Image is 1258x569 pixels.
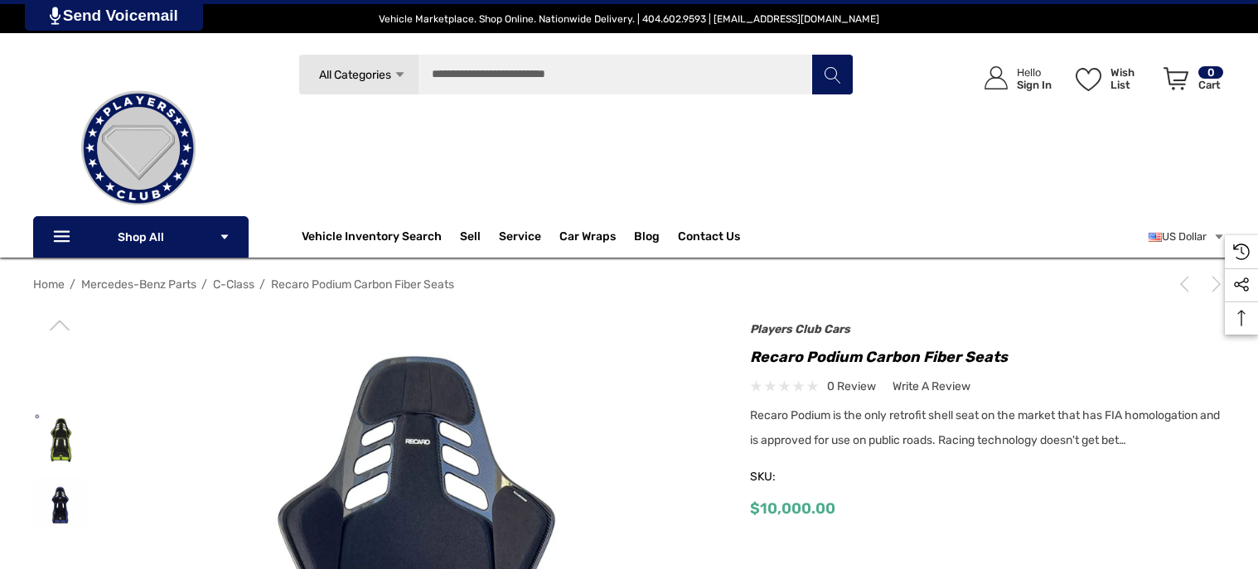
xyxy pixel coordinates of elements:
[213,277,254,292] a: C-Class
[460,220,499,253] a: Sell
[1233,277,1250,293] svg: Social Media
[1068,50,1156,107] a: Wish List Wish List
[1149,220,1225,253] a: USD
[33,277,65,292] a: Home
[750,344,1225,370] h1: Recaro Podium Carbon Fiber Seats
[56,65,221,231] img: Players Club | Cars For Sale
[1156,50,1225,114] a: Cart with 0 items
[1017,66,1052,79] p: Hello
[634,229,660,248] a: Blog
[559,229,616,248] span: Car Wraps
[1110,66,1154,91] p: Wish List
[319,68,391,82] span: All Categories
[985,66,1008,89] svg: Icon User Account
[271,277,454,292] a: Recaro Podium Carbon Fiber Seats
[1164,67,1188,90] svg: Review Your Cart
[1017,79,1052,91] p: Sign In
[827,376,876,397] span: 0 review
[965,50,1060,107] a: Sign in
[1202,276,1225,292] a: Next
[678,229,740,248] a: Contact Us
[50,315,70,335] svg: Go to slide 9 of 9
[34,477,86,529] img: For Sale: Recaro Podium Carbon Fiber Seats
[750,408,1220,447] span: Recaro Podium is the only retrofit shell seat on the market that has FIA homologation and is appr...
[298,54,419,95] a: All Categories Icon Arrow Down Icon Arrow Up
[1076,68,1101,91] svg: Wish List
[1176,276,1199,292] a: Previous
[811,54,853,95] button: Search
[750,499,835,518] span: $10,000.00
[33,270,1225,299] nav: Breadcrumb
[750,465,833,489] span: SKU:
[1233,244,1250,260] svg: Recently Viewed
[893,376,970,397] a: Write a Review
[499,229,541,248] a: Service
[50,7,60,25] img: PjwhLS0gR2VuZXJhdG9yOiBHcmF2aXQuaW8gLS0+PHN2ZyB4bWxucz0iaHR0cDovL3d3dy53My5vcmcvMjAwMC9zdmciIHhtb...
[302,229,442,248] a: Vehicle Inventory Search
[33,216,249,258] p: Shop All
[1198,79,1223,91] p: Cart
[893,379,970,394] span: Write a Review
[51,228,76,247] svg: Icon Line
[34,413,86,465] img: For Sale: Recaro Podium Carbon Fiber Seats
[394,69,406,81] svg: Icon Arrow Down
[219,231,230,243] svg: Icon Arrow Down
[379,13,879,25] span: Vehicle Marketplace. Shop Online. Nationwide Delivery. | 404.602.9593 | [EMAIL_ADDRESS][DOMAIN_NAME]
[81,277,196,292] a: Mercedes-Benz Parts
[1198,66,1223,79] p: 0
[460,229,481,248] span: Sell
[559,220,634,253] a: Car Wraps
[1225,310,1258,326] svg: Top
[750,322,850,336] a: Players Club Cars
